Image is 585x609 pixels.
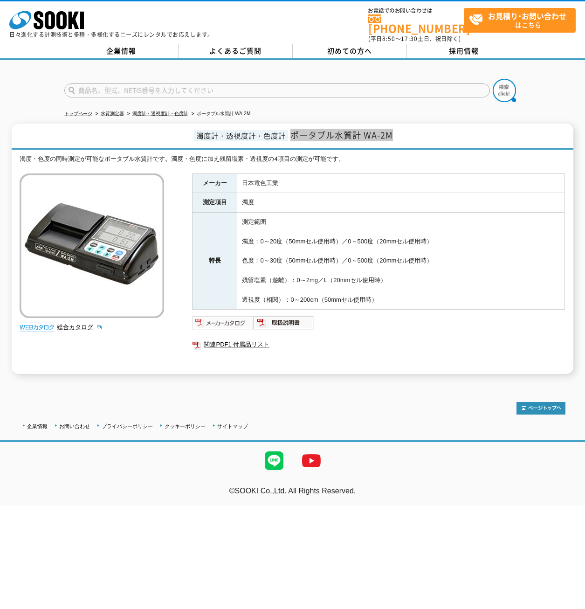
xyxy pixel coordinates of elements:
span: 初めての方へ [327,46,372,56]
a: 水質測定器 [101,111,124,116]
a: テストMail [549,497,585,505]
a: トップページ [64,111,92,116]
td: 日本電色工業 [237,173,565,193]
a: 濁度計・透視度計・色度計 [132,111,188,116]
a: 企業情報 [27,423,48,429]
p: 日々進化する計測技術と多種・多様化するニーズにレンタルでお応えします。 [9,32,213,37]
a: 関連PDF1 付属品リスト [192,339,565,351]
input: 商品名、型式、NETIS番号を入力してください [64,83,490,97]
img: LINE [255,442,293,479]
div: 濁度・色度の同時測定が可能なポータブル水質計です。濁度・色度に加え残留塩素・透視度の4項目の測定が可能です。 [20,154,565,164]
img: btn_search.png [493,79,516,102]
a: 取扱説明書 [253,322,314,329]
th: メーカー [193,173,237,193]
a: プライバシーポリシー [102,423,153,429]
a: 企業情報 [64,44,179,58]
span: はこちら [469,8,575,32]
img: メーカーカタログ [192,315,253,330]
span: (平日 ～ 土日、祝日除く) [368,35,461,43]
a: 総合カタログ [57,324,103,331]
th: 特長 [193,213,237,310]
span: 17:30 [401,35,418,43]
a: よくあるご質問 [179,44,293,58]
a: お見積り･お問い合わせはこちら [464,8,576,33]
li: ポータブル水質計 WA-2M [190,109,251,119]
a: 採用情報 [407,44,521,58]
img: 取扱説明書 [253,315,314,330]
span: 8:50 [382,35,395,43]
a: サイトマップ [217,423,248,429]
span: お電話でのお問い合わせは [368,8,464,14]
img: トップページへ [516,402,565,415]
span: ポータブル水質計 WA-2M [290,129,393,141]
img: YouTube [293,442,330,479]
img: webカタログ [20,323,55,332]
th: 測定項目 [193,193,237,213]
a: お問い合わせ [59,423,90,429]
img: ポータブル水質計 WA-2M [20,173,164,318]
td: 濁度 [237,193,565,213]
a: 初めての方へ [293,44,407,58]
a: クッキーポリシー [165,423,206,429]
span: 濁度計・透視度計・色度計 [194,130,288,141]
strong: お見積り･お問い合わせ [488,10,566,21]
a: メーカーカタログ [192,322,253,329]
a: [PHONE_NUMBER] [368,14,464,34]
td: 測定範囲 濁度：0～20度（50mmセル使用時）／0～500度（20mmセル使用時） 色度：0～30度（50mmセル使用時）／0～500度（20mmセル使用時） 残留塩素（遊離）：0～2mg／L... [237,213,565,310]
